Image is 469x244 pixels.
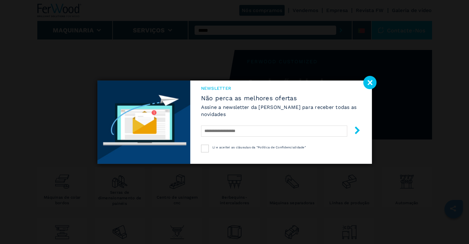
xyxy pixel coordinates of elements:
span: Não perca as melhores ofertas [201,94,361,102]
h6: Assine a newsletter da [PERSON_NAME] para receber todas as novidades [201,104,361,118]
button: submit-button [347,124,361,139]
img: Newsletter image [97,81,190,164]
span: Newsletter [201,85,361,91]
span: Li e aceitei as cláusulas da "Política de Confidencialidade" [212,146,306,149]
